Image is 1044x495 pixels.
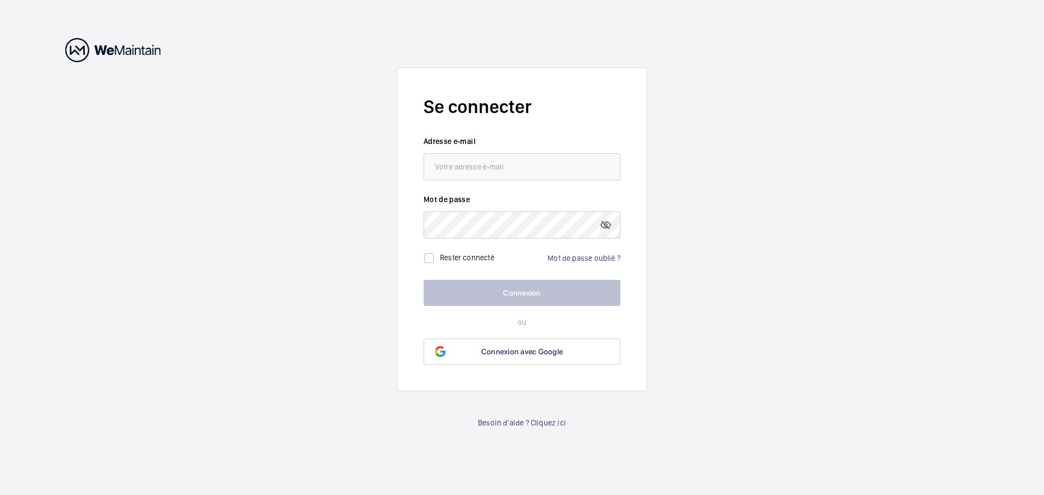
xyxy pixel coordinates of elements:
[424,280,620,306] button: Connexion
[424,317,620,328] p: ou
[481,347,563,356] span: Connexion avec Google
[424,194,620,205] label: Mot de passe
[478,417,566,428] a: Besoin d'aide ? Cliquez ici
[440,253,494,261] label: Rester connecté
[424,136,620,147] label: Adresse e-mail
[424,153,620,180] input: Votre adresse e-mail
[424,94,620,120] h2: Se connecter
[548,254,620,262] a: Mot de passe oublié ?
